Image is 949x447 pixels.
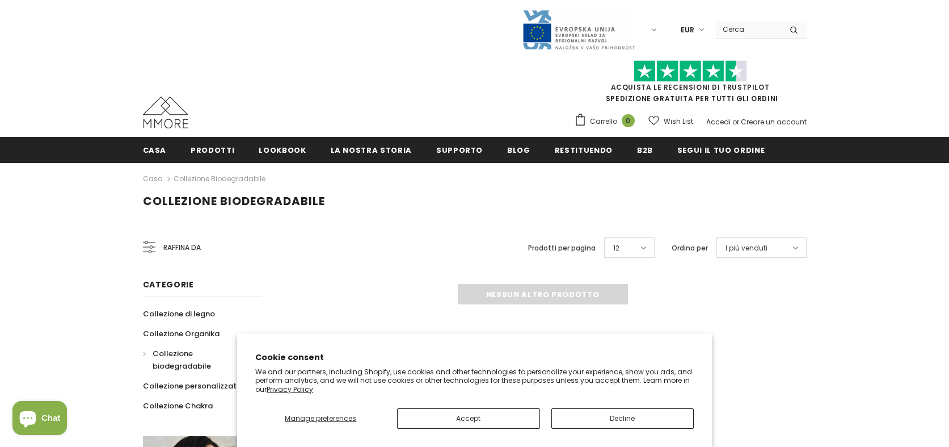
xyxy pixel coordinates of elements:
a: Collezione personalizzata [143,376,242,396]
a: Blog [507,137,530,162]
a: Carrello 0 [574,113,640,130]
span: supporto [436,145,483,156]
img: Javni Razpis [522,9,635,51]
input: Search Site [716,21,781,37]
span: 0 [622,114,635,127]
a: supporto [436,137,483,162]
span: I più venduti [726,243,767,254]
span: 12 [613,243,619,254]
span: Casa [143,145,167,156]
a: Creare un account [741,117,807,127]
span: Prodotti [191,145,234,156]
a: Prodotti [191,137,234,162]
span: Restituendo [555,145,613,156]
span: Collezione Chakra [143,400,213,411]
label: Prodotti per pagina [528,243,596,254]
a: Collezione biodegradabile [174,174,265,183]
span: Categorie [143,279,194,290]
a: Privacy Policy [267,385,313,394]
span: Raffina da [163,241,201,254]
span: EUR [681,24,694,36]
inbox-online-store-chat: Shopify online store chat [9,401,70,438]
span: Collezione di legno [143,308,215,319]
a: La nostra storia [331,137,412,162]
a: Casa [143,137,167,162]
span: Collezione biodegradabile [153,348,211,371]
a: B2B [637,137,653,162]
span: Manage preferences [285,413,356,423]
a: Collezione di legno [143,304,215,324]
a: Collezione Organika [143,324,220,344]
span: SPEDIZIONE GRATUITA PER TUTTI GLI ORDINI [574,65,807,103]
button: Accept [397,408,539,429]
label: Ordina per [672,243,708,254]
span: Collezione personalizzata [143,381,242,391]
a: Segui il tuo ordine [677,137,765,162]
button: Decline [551,408,694,429]
a: Restituendo [555,137,613,162]
span: Collezione Organika [143,328,220,339]
span: Collezione biodegradabile [143,193,325,209]
a: Wish List [648,111,693,131]
img: Fidati di Pilot Stars [634,60,747,82]
span: Blog [507,145,530,156]
a: Lookbook [259,137,306,162]
span: Carrello [590,116,617,127]
h2: Cookie consent [255,352,694,364]
a: Collezione Chakra [143,396,213,416]
span: or [732,117,739,127]
a: Casa [143,172,163,186]
span: La nostra storia [331,145,412,156]
span: Segui il tuo ordine [677,145,765,156]
span: Wish List [664,116,693,127]
img: Casi MMORE [143,97,188,128]
p: We and our partners, including Shopify, use cookies and other technologies to personalize your ex... [255,367,694,394]
a: Javni Razpis [522,24,635,34]
a: Accedi [706,117,731,127]
span: B2B [637,145,653,156]
a: Acquista le recensioni di TrustPilot [611,82,770,92]
span: Lookbook [259,145,306,156]
a: Collezione biodegradabile [143,344,250,376]
button: Manage preferences [255,408,386,429]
